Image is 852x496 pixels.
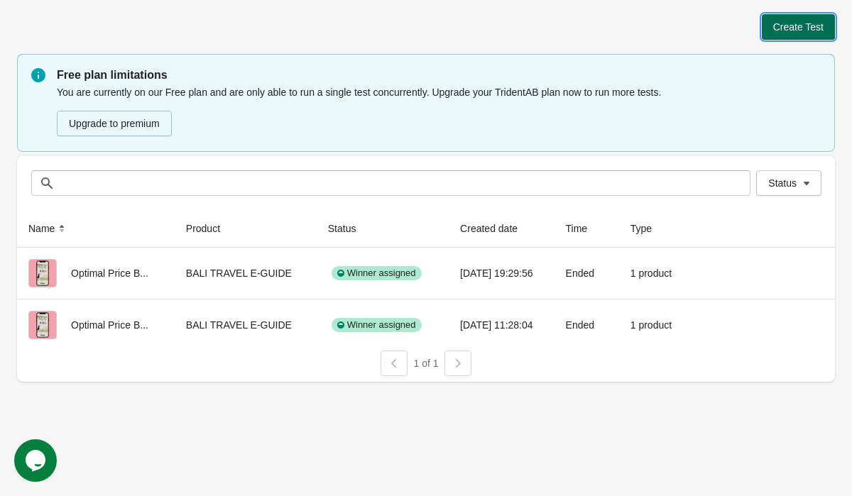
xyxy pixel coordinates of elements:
button: Status [756,170,821,196]
span: Create Test [773,21,824,33]
button: Type [625,216,672,241]
iframe: chat widget [14,439,60,482]
button: Product [180,216,240,241]
span: 1 of 1 [413,358,438,369]
div: Winner assigned [332,266,422,280]
button: Created date [454,216,537,241]
button: Status [322,216,376,241]
span: Optimal Price B... [71,319,148,331]
div: BALI TRAVEL E-GUIDE [186,259,305,287]
button: Name [23,216,75,241]
button: Time [560,216,608,241]
div: Ended [566,311,608,339]
div: 1 product [630,259,679,287]
div: [DATE] 19:29:56 [460,259,542,287]
div: BALI TRAVEL E-GUIDE [186,311,305,339]
div: Ended [566,259,608,287]
span: Optimal Price B... [71,268,148,279]
div: Winner assigned [332,318,422,332]
button: Upgrade to premium [57,111,172,136]
p: Free plan limitations [57,67,821,84]
span: Status [768,177,797,189]
button: Create Test [762,14,835,40]
div: 1 product [630,311,679,339]
div: You are currently on our Free plan and are only able to run a single test concurrently. Upgrade y... [57,84,821,138]
div: [DATE] 11:28:04 [460,311,542,339]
